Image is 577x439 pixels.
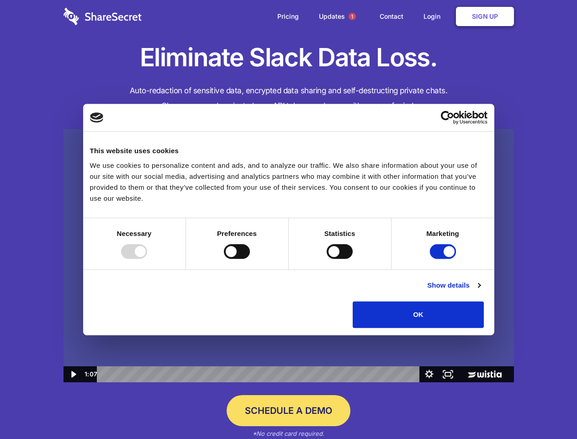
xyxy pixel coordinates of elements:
[253,430,324,437] em: *No credit card required.
[324,230,355,237] strong: Statistics
[64,41,514,74] h1: Eliminate Slack Data Loss.
[456,7,514,26] a: Sign Up
[414,2,454,31] a: Login
[531,393,566,428] iframe: Drift Widget Chat Controller
[427,280,480,291] a: Show details
[64,129,514,383] img: Sharesecret
[420,366,439,382] button: Show settings menu
[117,230,152,237] strong: Necessary
[227,395,350,426] a: Schedule a Demo
[64,8,142,25] img: logo-wordmark-white-trans-d4663122ce5f474addd5e946df7df03e33cb6a1c49d2221995e7729f52c070b2.svg
[90,160,487,204] div: We use cookies to personalize content and ads, and to analyze our traffic. We also share informat...
[90,112,104,123] img: logo
[90,145,487,156] div: This website uses cookies
[64,366,82,382] button: Play Video
[349,13,356,20] span: 1
[104,366,415,382] div: Playbar
[268,2,308,31] a: Pricing
[371,2,413,31] a: Contact
[426,230,459,237] strong: Marketing
[457,366,513,382] a: Wistia Logo -- Learn More
[439,366,457,382] button: Fullscreen
[353,301,484,328] button: OK
[217,230,257,237] strong: Preferences
[408,111,487,124] a: Usercentrics Cookiebot - opens in a new window
[64,83,514,113] h4: Auto-redaction of sensitive data, encrypted data sharing and self-destructing private chats. Shar...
